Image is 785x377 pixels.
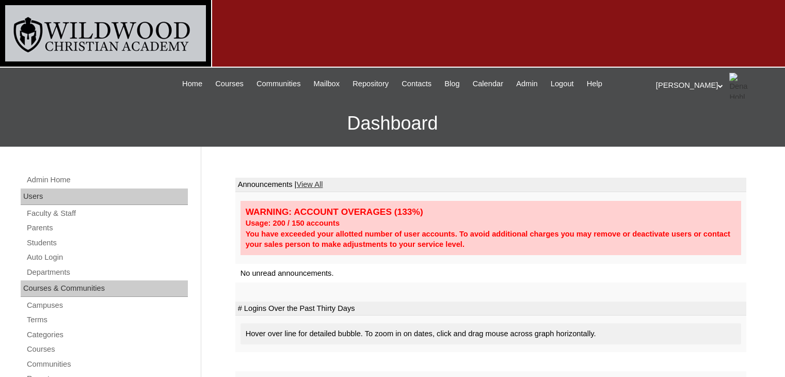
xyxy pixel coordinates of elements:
[21,189,188,205] div: Users
[26,237,188,249] a: Students
[314,78,340,90] span: Mailbox
[235,302,746,316] td: # Logins Over the Past Thirty Days
[729,73,755,99] img: Dena Hohl
[26,266,188,279] a: Departments
[5,5,206,61] img: logo-white.png
[296,180,323,189] a: View All
[582,78,607,90] a: Help
[309,78,345,90] a: Mailbox
[353,78,389,90] span: Repository
[656,73,775,99] div: [PERSON_NAME]
[21,280,188,297] div: Courses & Communities
[473,78,503,90] span: Calendar
[26,222,188,234] a: Parents
[235,264,746,283] td: No unread announcements.
[26,358,188,371] a: Communities
[444,78,459,90] span: Blog
[246,206,736,218] div: WARNING: ACCOUNT OVERAGES (133%)
[26,174,188,186] a: Admin Home
[246,219,340,227] strong: Usage: 200 / 150 accounts
[439,78,464,90] a: Blog
[468,78,508,90] a: Calendar
[26,313,188,326] a: Terms
[257,78,301,90] span: Communities
[26,251,188,264] a: Auto Login
[546,78,579,90] a: Logout
[251,78,306,90] a: Communities
[347,78,394,90] a: Repository
[396,78,437,90] a: Contacts
[26,207,188,220] a: Faculty & Staff
[26,328,188,341] a: Categories
[587,78,602,90] span: Help
[516,78,538,90] span: Admin
[246,229,736,250] div: You have exceeded your allotted number of user accounts. To avoid additional charges you may remo...
[215,78,244,90] span: Courses
[241,323,741,344] div: Hover over line for detailed bubble. To zoom in on dates, click and drag mouse across graph horiz...
[511,78,543,90] a: Admin
[551,78,574,90] span: Logout
[26,343,188,356] a: Courses
[177,78,207,90] a: Home
[26,299,188,312] a: Campuses
[210,78,249,90] a: Courses
[402,78,431,90] span: Contacts
[235,178,746,192] td: Announcements |
[182,78,202,90] span: Home
[5,100,780,147] h3: Dashboard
